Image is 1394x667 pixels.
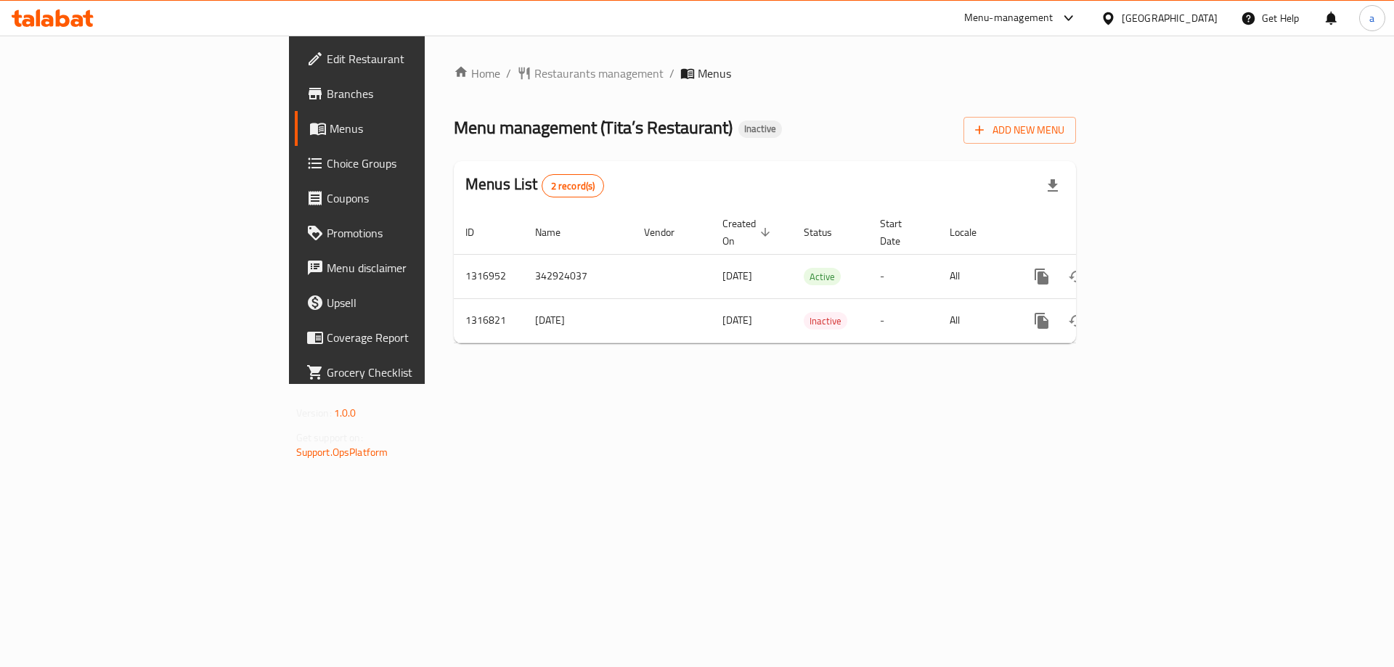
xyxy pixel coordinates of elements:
a: Grocery Checklist [295,355,522,390]
span: [DATE] [722,266,752,285]
span: Version: [296,404,332,422]
button: more [1024,259,1059,294]
a: Menu disclaimer [295,250,522,285]
span: Branches [327,85,510,102]
button: Change Status [1059,259,1094,294]
button: Change Status [1059,303,1094,338]
div: Active [804,268,841,285]
a: Promotions [295,216,522,250]
td: All [938,254,1013,298]
a: Coverage Report [295,320,522,355]
span: Add New Menu [975,121,1064,139]
span: Choice Groups [327,155,510,172]
span: Active [804,269,841,285]
span: [DATE] [722,311,752,330]
a: Coupons [295,181,522,216]
h2: Menus List [465,173,604,197]
span: Grocery Checklist [327,364,510,381]
div: Export file [1035,168,1070,203]
span: 1.0.0 [334,404,356,422]
a: Branches [295,76,522,111]
div: [GEOGRAPHIC_DATA] [1122,10,1218,26]
span: Menus [330,120,510,137]
span: Vendor [644,224,693,241]
a: Edit Restaurant [295,41,522,76]
div: Total records count [542,174,605,197]
span: ID [465,224,493,241]
span: Inactive [738,123,782,135]
span: Inactive [804,313,847,330]
span: Promotions [327,224,510,242]
span: Menus [698,65,731,82]
span: Start Date [880,215,921,250]
span: Edit Restaurant [327,50,510,67]
a: Upsell [295,285,522,320]
span: Get support on: [296,428,363,447]
a: Restaurants management [517,65,664,82]
span: a [1369,10,1374,26]
td: 342924037 [523,254,632,298]
span: Created On [722,215,775,250]
a: Menus [295,111,522,146]
div: Inactive [804,312,847,330]
span: Menu management ( Tita’s Restaurant ) [454,111,733,144]
span: Name [535,224,579,241]
button: Add New Menu [963,117,1076,144]
span: Menu disclaimer [327,259,510,277]
td: - [868,254,938,298]
span: Coupons [327,189,510,207]
span: Coverage Report [327,329,510,346]
table: enhanced table [454,210,1175,343]
a: Support.OpsPlatform [296,443,388,462]
a: Choice Groups [295,146,522,181]
th: Actions [1013,210,1175,255]
nav: breadcrumb [454,65,1076,82]
td: [DATE] [523,298,632,343]
div: Inactive [738,120,782,138]
td: All [938,298,1013,343]
li: / [669,65,674,82]
div: Menu-management [964,9,1053,27]
span: Upsell [327,294,510,311]
td: - [868,298,938,343]
span: Restaurants management [534,65,664,82]
span: Status [804,224,851,241]
button: more [1024,303,1059,338]
span: Locale [950,224,995,241]
span: 2 record(s) [542,179,604,193]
